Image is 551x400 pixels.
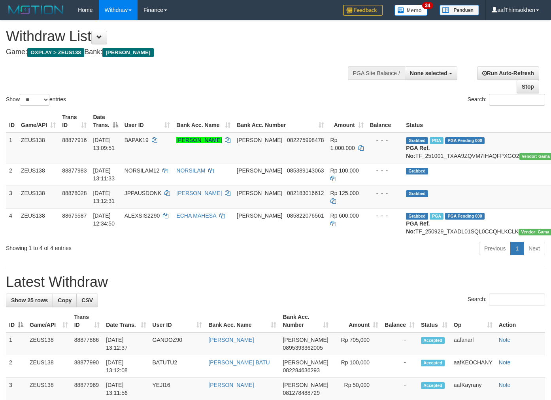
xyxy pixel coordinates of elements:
[440,5,479,15] img: panduan.png
[125,212,160,219] span: ALEXSIS2290
[468,94,545,106] label: Search:
[149,310,206,332] th: User ID: activate to sort column ascending
[496,310,545,332] th: Action
[62,137,87,143] span: 88877916
[499,382,511,388] a: Note
[27,48,84,57] span: OXPLAY > ZEUS138
[489,94,545,106] input: Search:
[327,110,367,133] th: Amount: activate to sort column ascending
[59,110,90,133] th: Trans ID: activate to sort column ascending
[6,332,26,355] td: 1
[11,297,48,303] span: Show 25 rows
[237,137,282,143] span: [PERSON_NAME]
[58,297,72,303] span: Copy
[103,355,149,378] td: [DATE] 13:12:08
[6,294,53,307] a: Show 25 rows
[287,167,324,174] span: Copy 085389143063 to clipboard
[18,186,59,208] td: ZEUS138
[445,137,485,144] span: PGA Pending
[6,94,66,106] label: Show entries
[237,167,282,174] span: [PERSON_NAME]
[71,355,103,378] td: 88877990
[332,355,382,378] td: Rp 100,000
[287,212,324,219] span: Copy 085822076561 to clipboard
[430,137,443,144] span: Marked by aafanarl
[71,332,103,355] td: 88877886
[6,110,18,133] th: ID
[6,48,359,56] h4: Game: Bank:
[510,242,524,255] a: 1
[93,167,115,182] span: [DATE] 13:11:33
[445,213,485,220] span: PGA Pending
[125,167,160,174] span: NORSILAM12
[330,167,359,174] span: Rp 100.000
[176,167,205,174] a: NORSILAM
[332,332,382,355] td: Rp 705,000
[26,332,71,355] td: ZEUS138
[523,242,545,255] a: Next
[125,137,149,143] span: BAPAK19
[421,360,445,366] span: Accepted
[370,136,400,144] div: - - -
[90,110,121,133] th: Date Trans.: activate to sort column descending
[149,332,206,355] td: GANDOZ90
[332,310,382,332] th: Amount: activate to sort column ascending
[103,310,149,332] th: Date Trans.: activate to sort column ascending
[18,110,59,133] th: Game/API: activate to sort column ascending
[477,66,539,80] a: Run Auto-Refresh
[76,294,98,307] a: CSV
[149,355,206,378] td: BATUTU2
[176,190,222,196] a: [PERSON_NAME]
[93,212,115,227] span: [DATE] 12:34:50
[93,190,115,204] span: [DATE] 13:12:31
[283,382,328,388] span: [PERSON_NAME]
[451,355,496,378] td: aafKEOCHANY
[343,5,383,16] img: Feedback.jpg
[499,359,511,366] a: Note
[370,167,400,174] div: - - -
[62,190,87,196] span: 88878028
[405,66,457,80] button: None selected
[348,66,405,80] div: PGA Site Balance /
[489,294,545,305] input: Search:
[93,137,115,151] span: [DATE] 13:09:51
[406,213,428,220] span: Grabbed
[287,190,324,196] span: Copy 082183016612 to clipboard
[430,213,443,220] span: Marked by aafpengsreynich
[421,382,445,389] span: Accepted
[517,80,539,93] a: Stop
[370,212,400,220] div: - - -
[103,332,149,355] td: [DATE] 13:12:37
[283,359,328,366] span: [PERSON_NAME]
[330,190,359,196] span: Rp 125.000
[287,137,324,143] span: Copy 082275998478 to clipboard
[53,294,77,307] a: Copy
[173,110,234,133] th: Bank Acc. Name: activate to sort column ascending
[381,310,418,332] th: Balance: activate to sort column ascending
[6,241,224,252] div: Showing 1 to 4 of 4 entries
[406,168,428,174] span: Grabbed
[205,310,279,332] th: Bank Acc. Name: activate to sort column ascending
[234,110,327,133] th: Bank Acc. Number: activate to sort column ascending
[479,242,511,255] a: Previous
[125,190,162,196] span: JPPAUSDONK
[237,212,282,219] span: [PERSON_NAME]
[381,332,418,355] td: -
[18,133,59,163] td: ZEUS138
[6,163,18,186] td: 2
[176,137,222,143] a: [PERSON_NAME]
[279,310,331,332] th: Bank Acc. Number: activate to sort column ascending
[6,133,18,163] td: 1
[283,345,323,351] span: Copy 0895393362005 to clipboard
[237,190,282,196] span: [PERSON_NAME]
[18,163,59,186] td: ZEUS138
[6,310,26,332] th: ID: activate to sort column descending
[421,337,445,344] span: Accepted
[283,390,319,396] span: Copy 081278488729 to clipboard
[468,294,545,305] label: Search:
[6,274,545,290] h1: Latest Withdraw
[330,212,359,219] span: Rp 600.000
[176,212,216,219] a: ECHA MAHESA
[208,359,270,366] a: [PERSON_NAME] BATU
[62,167,87,174] span: 88877983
